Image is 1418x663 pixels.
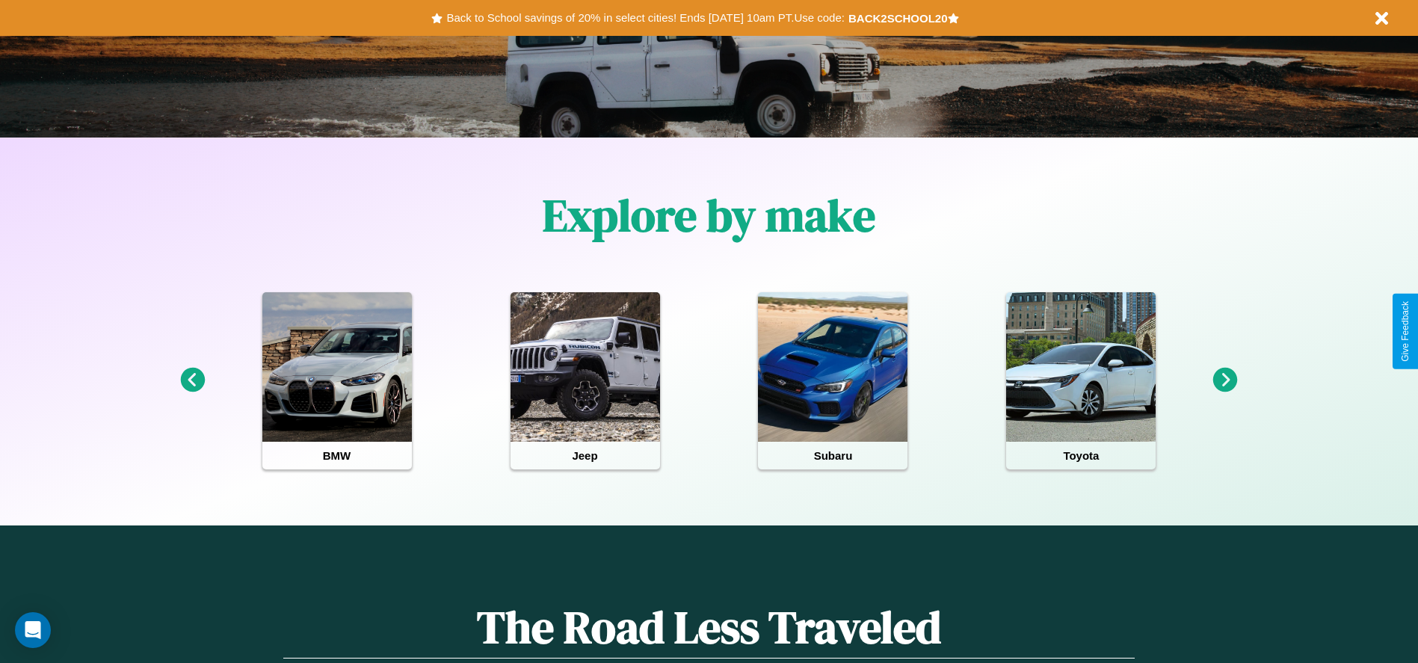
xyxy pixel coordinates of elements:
[283,596,1134,659] h1: The Road Less Traveled
[443,7,848,28] button: Back to School savings of 20% in select cities! Ends [DATE] 10am PT.Use code:
[543,185,875,246] h1: Explore by make
[1400,301,1411,362] div: Give Feedback
[511,442,660,469] h4: Jeep
[1006,442,1156,469] h4: Toyota
[848,12,948,25] b: BACK2SCHOOL20
[262,442,412,469] h4: BMW
[758,442,907,469] h4: Subaru
[15,612,51,648] div: Open Intercom Messenger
